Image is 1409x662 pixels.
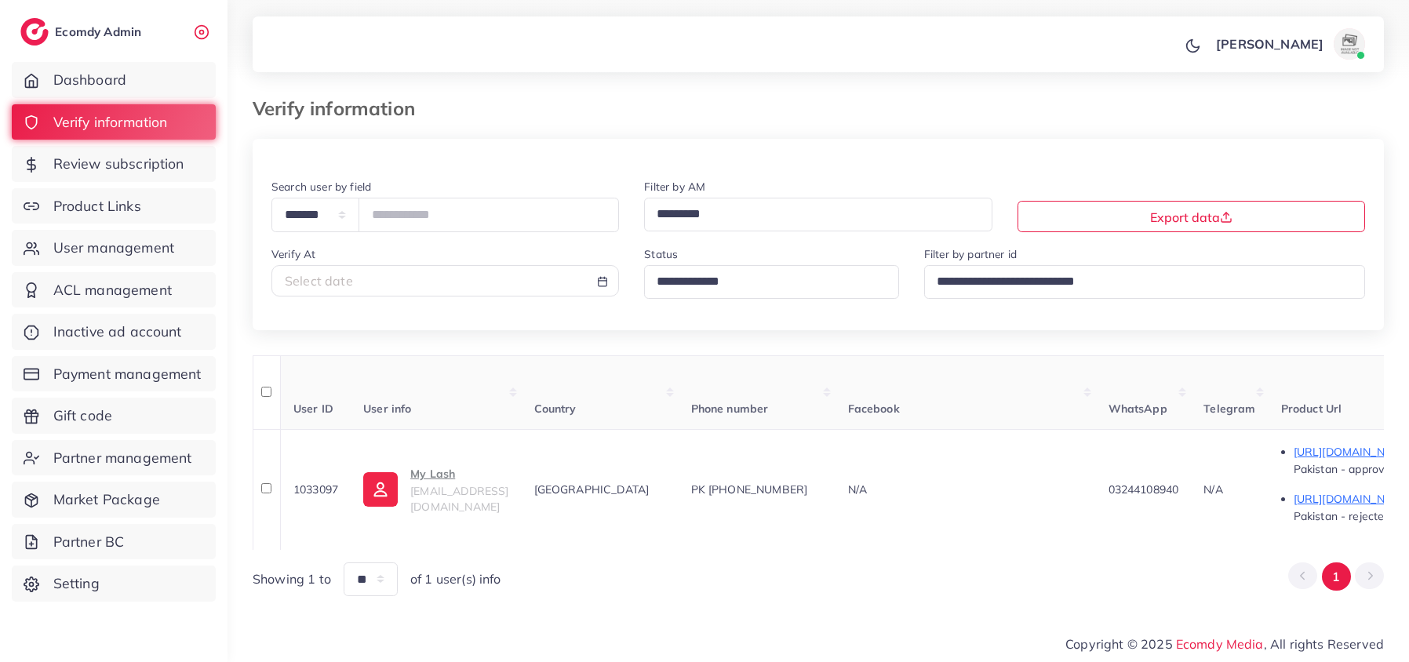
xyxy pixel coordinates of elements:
[53,406,112,426] span: Gift code
[644,265,899,299] div: Search for option
[1176,636,1264,652] a: Ecomdy Media
[924,265,1365,299] div: Search for option
[12,566,216,602] a: Setting
[53,364,202,384] span: Payment management
[1281,402,1342,416] span: Product Url
[20,18,49,45] img: logo
[53,573,100,594] span: Setting
[12,272,216,308] a: ACL management
[410,464,508,483] p: My Lash
[53,112,168,133] span: Verify information
[931,270,1345,294] input: Search for option
[53,280,172,300] span: ACL management
[12,104,216,140] a: Verify information
[285,273,353,289] span: Select date
[644,198,992,231] div: Search for option
[12,440,216,476] a: Partner management
[651,270,879,294] input: Search for option
[12,398,216,434] a: Gift code
[53,70,126,90] span: Dashboard
[1264,635,1384,653] span: , All rights Reserved
[12,62,216,98] a: Dashboard
[363,472,398,507] img: ic-user-info.36bf1079.svg
[53,196,141,216] span: Product Links
[1203,482,1222,497] span: N/A
[1109,402,1167,416] span: WhatsApp
[691,402,769,416] span: Phone number
[12,356,216,392] a: Payment management
[848,402,900,416] span: Facebook
[410,570,501,588] span: of 1 user(s) info
[363,464,508,515] a: My Lash[EMAIL_ADDRESS][DOMAIN_NAME]
[1294,462,1397,476] span: Pakistan - approved
[644,246,678,262] label: Status
[1150,209,1232,225] span: Export data
[293,482,338,497] span: 1033097
[12,230,216,266] a: User management
[53,532,125,552] span: Partner BC
[924,246,1017,262] label: Filter by partner id
[363,402,411,416] span: User info
[534,402,577,416] span: Country
[534,482,650,497] span: [GEOGRAPHIC_DATA]
[1207,28,1371,60] a: [PERSON_NAME]avatar
[12,146,216,182] a: Review subscription
[53,448,192,468] span: Partner management
[1203,402,1255,416] span: Telegram
[1216,35,1323,53] p: [PERSON_NAME]
[1065,635,1384,653] span: Copyright © 2025
[651,202,971,227] input: Search for option
[1018,201,1365,232] button: Export data
[55,24,145,39] h2: Ecomdy Admin
[644,179,705,195] label: Filter by AM
[53,489,160,510] span: Market Package
[691,482,808,497] span: PK [PHONE_NUMBER]
[53,154,184,174] span: Review subscription
[12,188,216,224] a: Product Links
[271,179,371,195] label: Search user by field
[1109,482,1179,497] span: 03244108940
[1334,28,1365,60] img: avatar
[410,484,508,514] span: [EMAIL_ADDRESS][DOMAIN_NAME]
[848,482,867,497] span: N/A
[293,402,333,416] span: User ID
[12,482,216,518] a: Market Package
[1322,562,1351,591] button: Go to page 1
[1288,562,1384,591] ul: Pagination
[53,322,182,342] span: Inactive ad account
[253,570,331,588] span: Showing 1 to
[20,18,145,45] a: logoEcomdy Admin
[53,238,174,258] span: User management
[253,97,428,120] h3: Verify information
[12,524,216,560] a: Partner BC
[12,314,216,350] a: Inactive ad account
[271,246,315,262] label: Verify At
[1294,509,1391,523] span: Pakistan - rejected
